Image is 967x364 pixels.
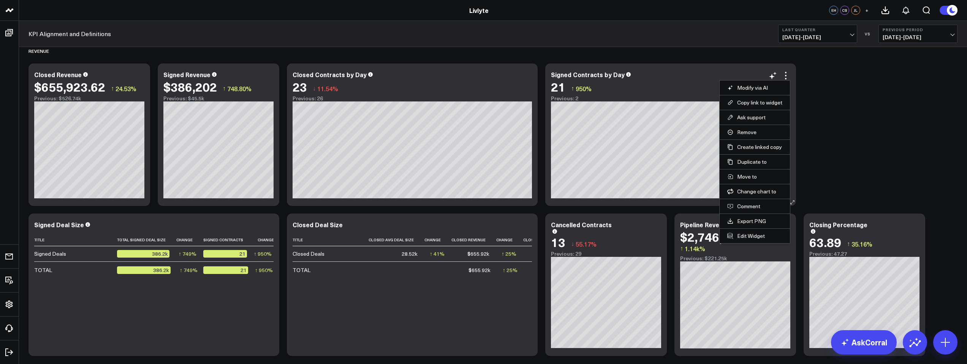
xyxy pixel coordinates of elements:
[430,250,445,258] div: ↑ 41%
[883,27,953,32] b: Previous Period
[727,218,782,225] a: Export PNG
[176,234,203,246] th: Change
[293,70,367,79] div: Closed Contracts by Day
[293,220,343,229] div: Closed Deal Size
[576,84,592,93] span: 950%
[727,144,782,150] button: Create linked copy
[847,239,850,249] span: ↑
[680,244,683,253] span: ↑
[861,32,875,36] div: VS
[727,233,782,239] button: Edit Widget
[313,84,316,93] span: ↓
[680,230,761,244] div: $2,746,447.02
[551,220,612,229] div: Cancelled Contracts
[293,95,532,101] div: Previous: 26
[34,95,144,101] div: Previous: $526.74k
[254,234,279,246] th: Change
[831,330,897,355] a: AskCorral
[685,244,705,253] span: 1.14k%
[369,234,424,246] th: Closed Avg Deal Size
[293,250,324,258] div: Closed Deals
[502,250,516,258] div: ↑ 25%
[203,234,254,246] th: Signed Contracts
[851,6,860,15] div: JL
[883,34,953,40] span: [DATE] - [DATE]
[255,266,273,274] div: ↑ 950%
[223,84,226,93] span: ↑
[727,158,782,165] button: Duplicate to
[551,70,625,79] div: Signed Contracts by Day
[116,84,136,93] span: 24.53%
[727,129,782,136] button: Remove
[317,84,338,93] span: 11.54%
[467,250,489,258] div: $655.92k
[496,234,523,246] th: Change
[179,250,196,258] div: ↑ 749%
[293,80,307,93] div: 23
[117,234,176,246] th: Total Signed Deal Size
[117,250,169,258] div: 386.2k
[28,30,111,38] a: KPI Alignment and Definitions
[862,6,871,15] button: +
[727,84,782,91] button: Modify via AI
[680,255,790,261] div: Previous: $221.25k
[727,188,782,195] button: Change chart to
[34,220,84,229] div: Signed Deal Size
[523,234,563,246] th: Closed Deals
[402,250,418,258] div: 28.52k
[111,84,114,93] span: ↑
[227,84,252,93] span: 748.80%
[117,266,171,274] div: 386.2k
[571,239,574,249] span: ↓
[727,99,782,106] button: Copy link to widget
[727,114,782,121] button: Ask support
[34,234,110,246] th: Title
[809,220,867,229] div: Closing Percentage
[203,250,247,258] div: 21
[451,234,496,246] th: Closed Revenue
[840,6,849,15] div: CS
[551,251,661,257] div: Previous: 29
[293,234,369,246] th: Title
[865,8,869,13] span: +
[551,235,565,249] div: 13
[851,240,872,248] span: 35.16%
[571,84,574,93] span: ↑
[203,266,248,274] div: 21
[551,95,790,101] div: Previous: 2
[34,80,105,93] div: $655,923.62
[468,266,491,274] div: $655.92k
[782,34,853,40] span: [DATE] - [DATE]
[680,220,730,229] div: Pipeline Revenue
[424,234,451,246] th: Change
[809,251,920,257] div: Previous: 47.27
[293,266,310,274] div: TOTAL
[254,250,272,258] div: ↑ 950%
[727,203,782,210] button: Comment
[829,6,838,15] div: EH
[180,266,198,274] div: ↑ 749%
[778,25,857,43] button: Last Quarter[DATE]-[DATE]
[576,240,597,248] span: 55.17%
[163,95,274,101] div: Previous: $45.5k
[551,80,565,93] div: 21
[809,235,841,249] div: 63.89
[503,266,518,274] div: ↑ 25%
[34,266,52,274] div: TOTAL
[28,42,49,60] div: Revenue
[34,250,66,258] div: Signed Deals
[469,6,489,14] a: Livlyte
[878,25,958,43] button: Previous Period[DATE]-[DATE]
[163,80,217,93] div: $386,202
[34,70,82,79] div: Closed Revenue
[727,173,782,180] button: Move to
[782,27,853,32] b: Last Quarter
[163,70,210,79] div: Signed Revenue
